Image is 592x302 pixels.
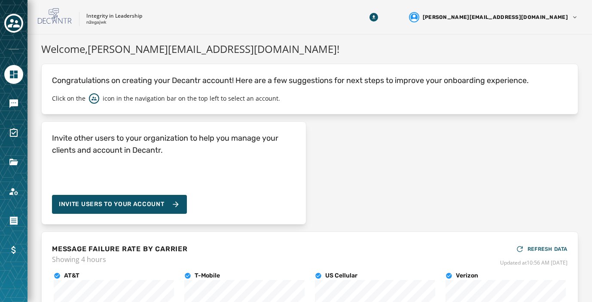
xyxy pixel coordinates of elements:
span: Updated at 10:56 AM [DATE] [500,259,568,266]
p: Integrity in Leadership [86,12,142,19]
a: Navigate to Billing [4,240,23,259]
span: Showing 4 hours [52,254,188,265]
a: Navigate to Messaging [4,94,23,113]
button: Invite Users to your account [52,195,187,214]
a: Navigate to Files [4,153,23,172]
span: Invite Users to your account [59,200,165,209]
button: Toggle account select drawer [4,14,23,33]
a: Navigate to Home [4,65,23,84]
span: [PERSON_NAME][EMAIL_ADDRESS][DOMAIN_NAME] [423,14,568,21]
button: REFRESH DATA [516,242,568,256]
span: REFRESH DATA [528,246,568,253]
a: Navigate to Account [4,182,23,201]
h4: Verizon [456,271,478,280]
h4: MESSAGE FAILURE RATE BY CARRIER [52,244,188,254]
h4: AT&T [64,271,79,280]
p: Congratulations on creating your Decantr account! Here are a few suggestions for next steps to im... [52,74,568,86]
button: User settings [406,9,582,26]
p: icon in the navigation bar on the top left to select an account. [103,94,280,103]
a: Navigate to Surveys [4,123,23,142]
a: Navigate to Orders [4,211,23,230]
h1: Welcome, [PERSON_NAME][EMAIL_ADDRESS][DOMAIN_NAME] ! [41,41,578,57]
p: n2egajwk [86,19,107,26]
button: Download Menu [366,9,381,25]
h4: US Cellular [325,271,357,280]
h4: T-Mobile [195,271,220,280]
p: Click on the [52,94,85,103]
h4: Invite other users to your organization to help you manage your clients and account in Decantr. [52,132,296,156]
